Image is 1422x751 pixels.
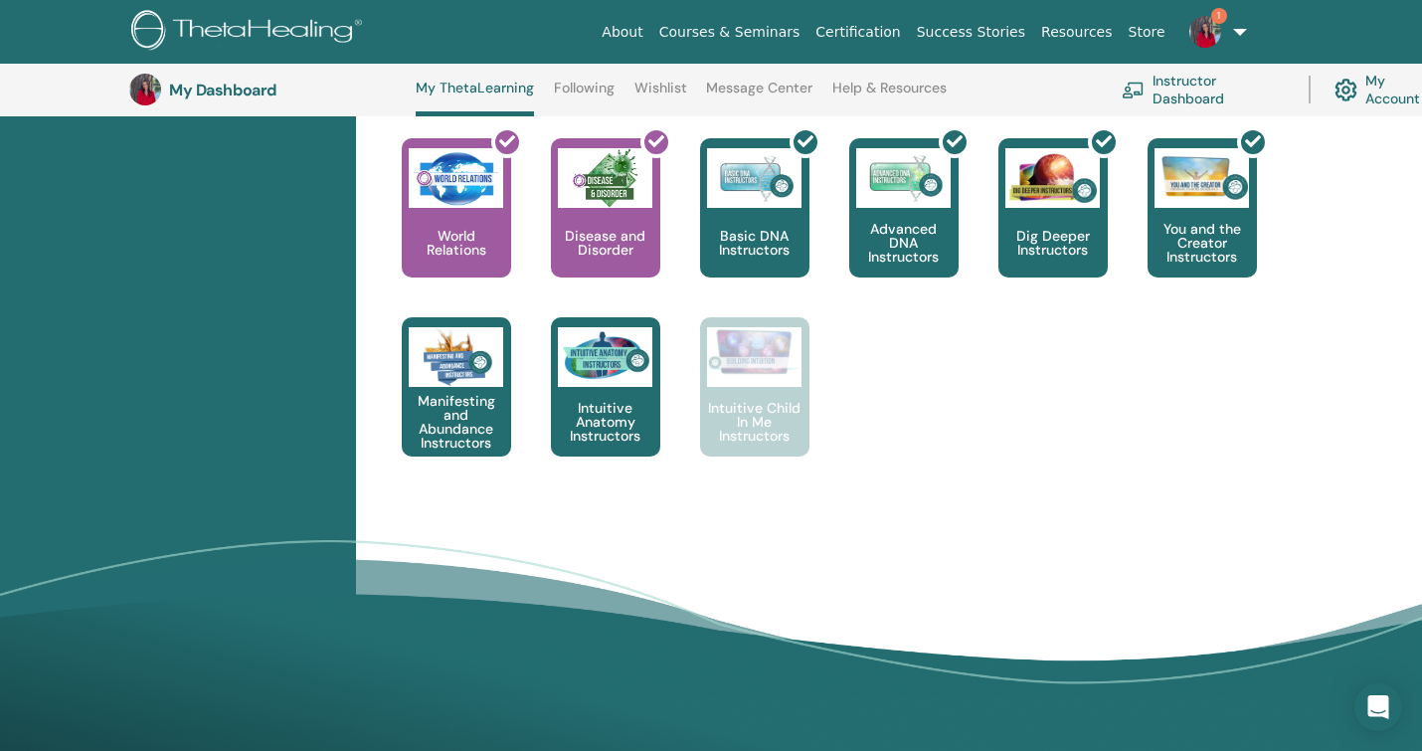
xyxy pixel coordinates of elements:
p: Basic DNA Instructors [700,229,809,257]
span: 1 [1211,8,1227,24]
a: Intuitive Anatomy Instructors Intuitive Anatomy Instructors [551,317,660,496]
img: default.jpg [1189,16,1221,48]
a: About [594,14,650,51]
a: World Relations World Relations [402,138,511,317]
img: Advanced DNA Instructors [856,148,951,208]
a: Dig Deeper Instructors Dig Deeper Instructors [998,138,1108,317]
p: Advanced DNA Instructors [849,222,959,264]
img: Intuitive Anatomy Instructors [558,327,652,387]
a: Intuitive Child In Me Instructors Intuitive Child In Me Instructors [700,317,809,496]
a: Wishlist [634,80,687,111]
img: default.jpg [129,74,161,105]
p: Manifesting and Abundance Instructors [402,394,511,450]
p: Dig Deeper Instructors [998,229,1108,257]
a: Certification [807,14,908,51]
p: World Relations [402,229,511,257]
a: Store [1121,14,1173,51]
a: Manifesting and Abundance Instructors Manifesting and Abundance Instructors [402,317,511,496]
a: Courses & Seminars [651,14,808,51]
a: Message Center [706,80,812,111]
a: Basic DNA Instructors Basic DNA Instructors [700,138,809,317]
img: World Relations [409,148,503,208]
a: Instructor Dashboard [1122,68,1285,111]
p: Intuitive Anatomy Instructors [551,401,660,443]
p: Disease and Disorder [551,229,660,257]
img: chalkboard-teacher.svg [1122,82,1145,98]
img: Disease and Disorder [558,148,652,208]
img: Intuitive Child In Me Instructors [707,327,801,376]
a: You and the Creator Instructors You and the Creator Instructors [1148,138,1257,317]
h3: My Dashboard [169,81,368,99]
p: You and the Creator Instructors [1148,222,1257,264]
img: Dig Deeper Instructors [1005,148,1100,208]
a: Disease and Disorder Disease and Disorder [551,138,660,317]
a: Following [554,80,615,111]
a: My ThetaLearning [416,80,534,116]
img: Basic DNA Instructors [707,148,801,208]
a: Success Stories [909,14,1033,51]
a: Resources [1033,14,1121,51]
div: Open Intercom Messenger [1354,683,1402,731]
p: Intuitive Child In Me Instructors [700,401,809,443]
img: You and the Creator Instructors [1155,148,1249,208]
a: Advanced DNA Instructors Advanced DNA Instructors [849,138,959,317]
a: Help & Resources [832,80,947,111]
img: cog.svg [1334,74,1357,106]
img: Manifesting and Abundance Instructors [409,327,503,387]
img: logo.png [131,10,369,55]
